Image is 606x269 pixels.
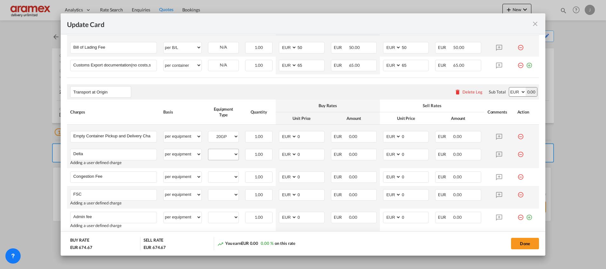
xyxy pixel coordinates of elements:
md-icon: icon-minus-circle-outline red-400-fg [517,171,524,178]
select: per equipment [164,190,201,200]
span: EUR [438,134,452,139]
md-input-container: Congestion Fee [71,172,157,181]
md-dialog: Update Card Port ... [61,13,545,255]
div: Quantity [245,109,273,115]
input: 50 [401,42,428,52]
span: 0.00 [453,134,462,139]
input: Leg Name [73,87,131,97]
input: Charge Name [73,42,157,52]
span: 0.00 [349,174,358,179]
md-input-container: Empty Container Pickup and Delivery Charge [71,131,157,141]
span: 0.00 [453,174,462,179]
input: 0 [297,149,324,159]
span: 0.00 [453,152,462,157]
div: Charges [70,109,157,115]
span: EUR [334,215,348,220]
div: EUR 674.67 [70,245,94,250]
div: Sub Total [489,89,505,95]
span: EUR [438,192,452,197]
input: 0 [297,190,324,199]
select: per container [164,60,201,70]
input: Charge Name [73,131,157,141]
span: EUR [334,63,348,68]
div: EUR 674.67 [144,245,166,250]
span: 0.00 % [261,241,273,246]
md-icon: icon-minus-circle-outline red-400-fg [517,189,524,196]
md-icon: icon-minus-circle-outline red-400-fg [517,42,524,48]
select: per equipment [164,172,201,182]
md-icon: icon-trending-up [217,241,224,247]
input: 0 [401,131,428,141]
div: Buy Rates [279,103,377,108]
input: Charge Name [73,172,157,181]
span: 65.00 [349,63,360,68]
div: Adding a user defined charge [70,223,157,228]
button: Done [511,238,539,249]
md-icon: icon-close fg-AAA8AD m-0 pointer [531,20,539,28]
span: 1.00 [255,134,263,139]
input: 0 [401,172,428,181]
span: 1.00 [255,174,263,179]
input: 0 [401,212,428,222]
md-input-container: Customs Export documentation(no costs,suggested sell) [71,60,157,70]
div: N/A [208,60,239,70]
span: 0.00 [453,192,462,197]
span: 50.00 [349,45,360,50]
th: Comments [484,100,514,124]
input: 65 [297,60,324,70]
span: 0.00 [349,215,358,220]
input: Charge Name [73,190,157,199]
select: per equipment [164,131,201,141]
span: EUR [438,215,452,220]
div: 0.00 [526,87,537,96]
md-icon: icon-minus-circle-outline red-400-fg [517,212,524,218]
span: EUR [438,45,452,50]
span: EUR [334,174,348,179]
span: 1.00 [255,45,263,50]
th: Action [514,100,539,124]
span: EUR [334,152,348,157]
span: 1.00 [255,63,263,68]
input: 65 [401,60,428,70]
select: per equipment [164,212,201,222]
md-input-container: Admin fee [71,212,157,222]
div: You earn on this rate [217,240,296,247]
span: EUR [334,134,348,139]
span: 1.00 [255,152,263,157]
div: Equipment Type [208,106,239,118]
span: 1.00 [255,192,263,197]
span: 0.00 [349,192,358,197]
div: Update Card [67,20,531,28]
span: EUR [334,45,348,50]
md-icon: icon-minus-circle-outline red-400-fg [517,149,524,155]
span: 0.00 [349,134,358,139]
input: Charge Name [73,149,157,159]
th: Unit Price [276,112,328,125]
span: 65.00 [453,63,464,68]
md-icon: icon-minus-circle-outline red-400-fg [517,131,524,137]
div: Delete Leg [462,89,482,94]
div: Basis [163,109,202,115]
div: SELL RATE [144,237,163,245]
span: 50.00 [453,45,464,50]
input: Charge Name [73,60,157,70]
div: Adding a user defined charge [70,160,157,165]
span: 0.00 [453,215,462,220]
th: Amount [328,112,380,125]
span: 0.00 [349,152,358,157]
input: 50 [297,42,324,52]
input: 0 [297,212,324,222]
div: Adding a user defined charge [70,201,157,205]
div: BUY RATE [70,237,89,245]
md-icon: icon-plus-circle-outline green-400-fg [526,60,532,66]
md-input-container: Delta [71,149,157,159]
select: per B/L [164,42,201,52]
select: per equipment [164,149,201,159]
th: Amount [432,112,484,125]
md-icon: icon-minus-circle-outline red-400-fg [517,60,524,66]
span: EUR [438,63,452,68]
md-icon: icon-delete [454,89,461,95]
div: Sell Rates [383,103,481,108]
md-input-container: FSC [71,190,157,199]
input: 0 [297,172,324,181]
